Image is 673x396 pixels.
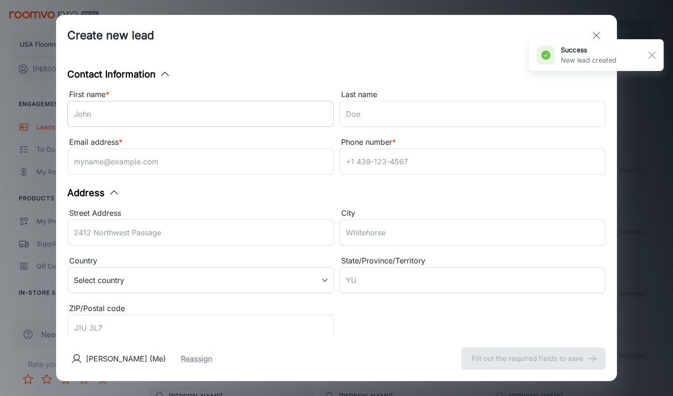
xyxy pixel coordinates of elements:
[587,26,606,45] button: exit
[67,303,334,315] div: ZIP/Postal code
[339,219,606,246] input: Whitehorse
[339,136,606,148] div: Phone number
[86,353,166,364] p: [PERSON_NAME] (Me)
[67,67,171,81] button: Contact Information
[181,353,212,364] button: Reassign
[67,255,334,267] div: Country
[339,255,606,267] div: State/Province/Territory
[339,101,606,127] input: Doe
[339,207,606,219] div: City
[67,101,334,127] input: John
[561,55,616,65] p: New lead created
[67,27,154,44] h1: Create new lead
[67,219,334,246] input: 2412 Northwest Passage
[67,315,334,341] input: J1U 3L7
[561,45,616,55] h6: success
[67,89,334,101] div: First name
[339,148,606,175] input: +1 439-123-4567
[67,186,120,200] button: Address
[339,267,606,293] input: YU
[67,267,334,293] div: Select country
[67,148,334,175] input: myname@example.com
[67,207,334,219] div: Street Address
[67,136,334,148] div: Email address
[339,89,606,101] div: Last name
